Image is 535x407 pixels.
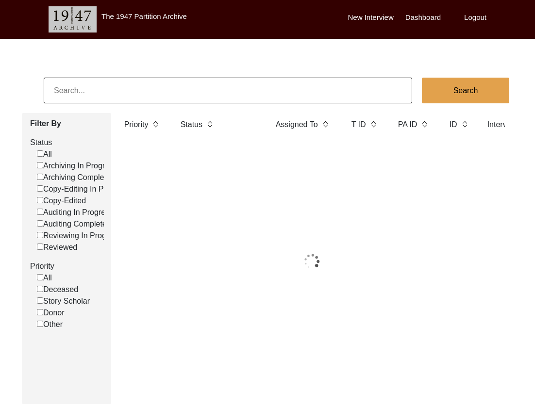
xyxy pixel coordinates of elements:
input: Deceased [37,286,43,292]
label: Status [30,137,104,148]
input: Reviewed [37,244,43,250]
img: sort-button.png [322,119,329,130]
label: All [37,272,52,284]
input: All [37,150,43,157]
label: Copy-Edited [37,195,86,207]
label: Assigned To [276,119,318,130]
label: Auditing Completed [37,218,111,230]
img: sort-button.png [206,119,213,130]
input: Auditing Completed [37,220,43,227]
label: Story Scholar [37,295,90,307]
label: Logout [464,12,486,23]
label: ID [450,119,457,130]
label: T ID [351,119,366,130]
input: Search... [44,78,412,103]
img: sort-button.png [421,119,428,130]
label: Priority [30,260,104,272]
button: Search [422,78,509,103]
label: Dashboard [405,12,441,23]
label: Deceased [37,284,78,295]
input: Copy-Editing In Progress [37,185,43,192]
input: Donor [37,309,43,315]
label: Other [37,319,63,330]
input: Archiving In Progress [37,162,43,168]
input: Copy-Edited [37,197,43,203]
label: Archiving In Progress [37,160,117,172]
input: Story Scholar [37,297,43,304]
img: sort-button.png [370,119,377,130]
label: New Interview [348,12,394,23]
label: Copy-Editing In Progress [37,183,130,195]
label: Donor [37,307,65,319]
label: Filter By [30,118,104,130]
label: Reviewing In Progress [37,230,121,242]
label: All [37,148,52,160]
label: The 1947 Partition Archive [101,12,187,20]
input: Reviewing In Progress [37,232,43,238]
label: Reviewed [37,242,77,253]
img: sort-button.png [152,119,159,130]
input: Other [37,321,43,327]
label: Auditing In Progress [37,207,113,218]
label: Status [181,119,202,130]
input: All [37,274,43,280]
img: header-logo.png [49,6,97,33]
img: 1*9EBHIOzhE1XfMYoKz1JcsQ.gif [275,237,349,286]
label: Archiving Completed [37,172,115,183]
input: Archiving Completed [37,174,43,180]
input: Auditing In Progress [37,209,43,215]
label: Priority [124,119,149,130]
label: PA ID [398,119,418,130]
img: sort-button.png [461,119,468,130]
